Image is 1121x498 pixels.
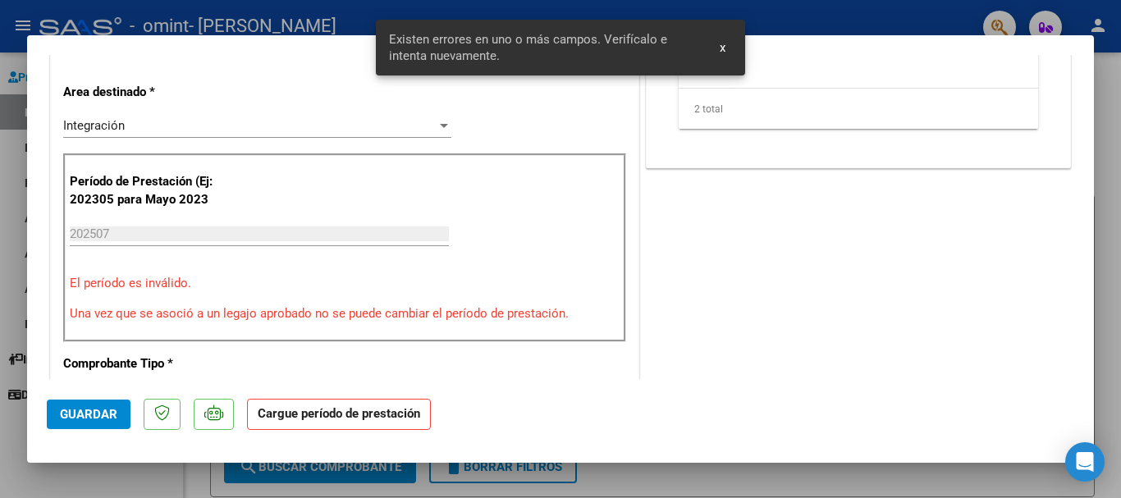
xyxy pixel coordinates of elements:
strong: Cargue período de prestación [247,399,431,431]
p: Una vez que se asoció a un legajo aprobado no se puede cambiar el período de prestación. [70,304,620,323]
p: Comprobante Tipo * [63,354,232,373]
span: Existen errores en uno o más campos. Verifícalo e intenta nuevamente. [389,31,701,64]
p: Período de Prestación (Ej: 202305 para Mayo 2023 [70,172,235,209]
div: 2 total [679,89,1038,130]
span: Guardar [60,407,117,422]
button: x [707,33,739,62]
span: x [720,40,725,55]
p: Area destinado * [63,83,232,102]
p: El período es inválido. [70,274,620,293]
span: Integración [63,118,125,133]
div: Open Intercom Messenger [1065,442,1105,482]
button: Guardar [47,400,130,429]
